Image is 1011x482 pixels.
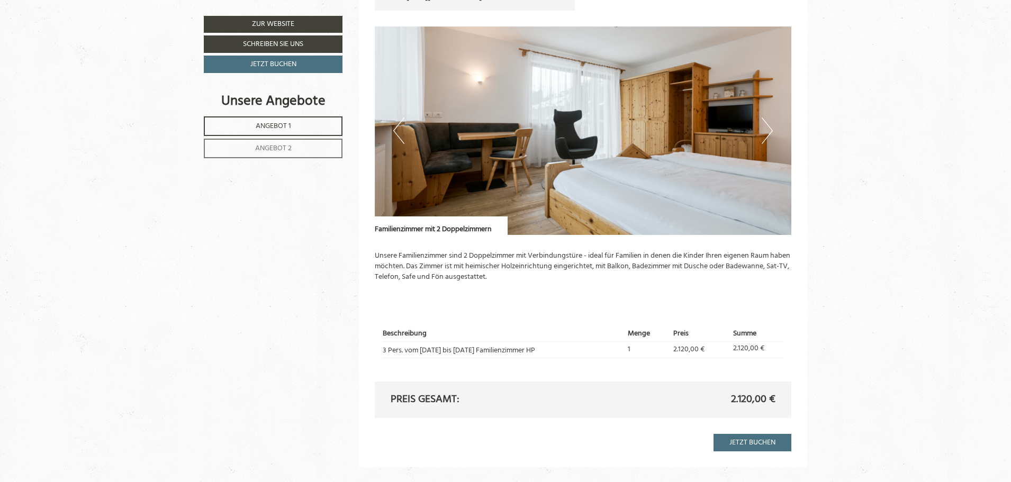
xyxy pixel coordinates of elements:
[624,341,670,358] td: 1
[383,341,624,358] td: 3 Pers. vom [DATE] bis [DATE] Familienzimmer HP
[624,327,670,341] th: Menge
[375,26,792,235] img: image
[375,216,508,235] div: Familienzimmer mit 2 Doppelzimmern
[393,117,404,144] button: Previous
[375,251,792,283] p: Unsere Familienzimmer sind 2 Doppelzimmer mit Verbindungstüre - ideal für Familien in denen die K...
[204,92,342,111] div: Unsere Angebote
[204,35,342,53] a: Schreiben Sie uns
[670,327,729,341] th: Preis
[256,120,291,132] span: Angebot 1
[731,392,775,407] span: 2.120,00 €
[762,117,773,144] button: Next
[729,327,783,341] th: Summe
[729,341,783,358] td: 2.120,00 €
[204,16,342,33] a: Zur Website
[383,392,583,407] div: Preis gesamt:
[204,56,342,73] a: Jetzt buchen
[714,434,791,451] a: Jetzt buchen
[383,327,624,341] th: Beschreibung
[673,343,705,356] span: 2.120,00 €
[255,142,292,154] span: Angebot 2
